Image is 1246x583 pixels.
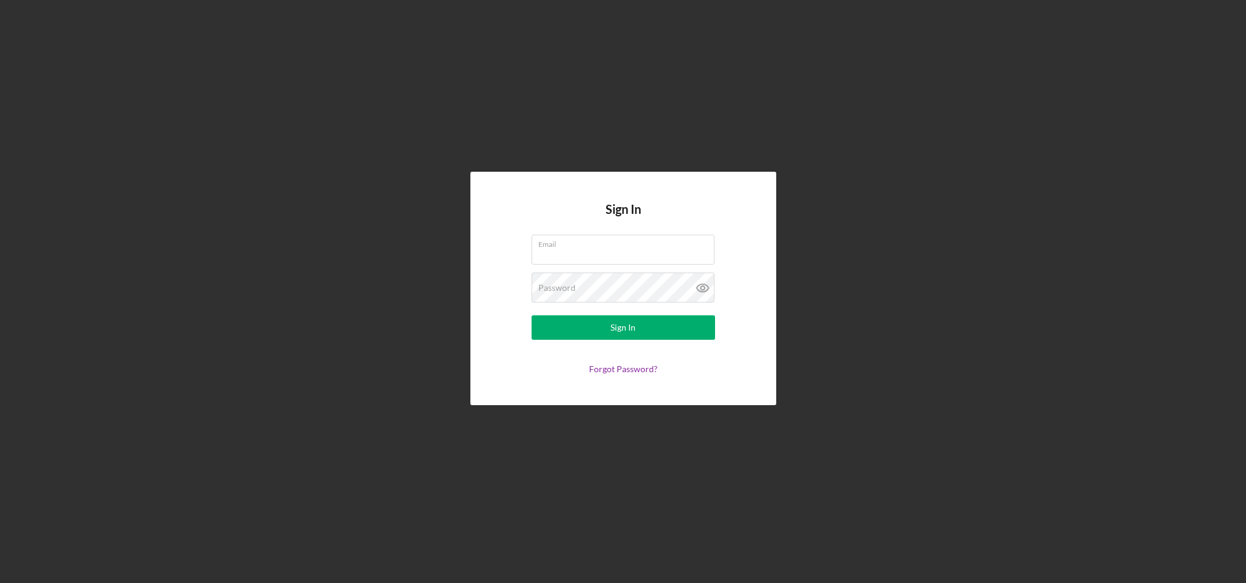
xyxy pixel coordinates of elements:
h4: Sign In [606,202,641,235]
label: Email [538,235,714,249]
div: Sign In [610,315,636,340]
button: Sign In [532,315,715,340]
a: Forgot Password? [589,364,658,374]
label: Password [538,283,576,293]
